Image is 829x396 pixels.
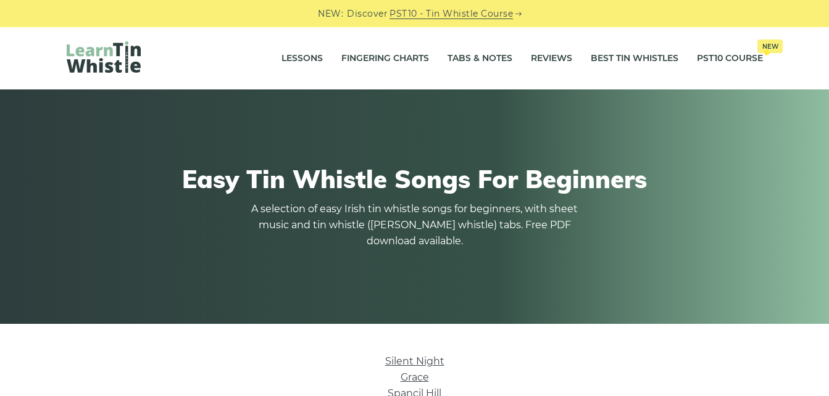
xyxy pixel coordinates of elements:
a: Reviews [531,43,572,74]
a: Grace [401,371,429,383]
a: Silent Night [385,355,444,367]
a: Fingering Charts [341,43,429,74]
a: Tabs & Notes [448,43,512,74]
img: LearnTinWhistle.com [67,41,141,73]
a: Lessons [281,43,323,74]
a: PST10 CourseNew [697,43,763,74]
p: A selection of easy Irish tin whistle songs for beginners, with sheet music and tin whistle ([PER... [248,201,581,249]
h1: Easy Tin Whistle Songs For Beginners [67,164,763,194]
span: New [757,39,783,53]
a: Best Tin Whistles [591,43,678,74]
